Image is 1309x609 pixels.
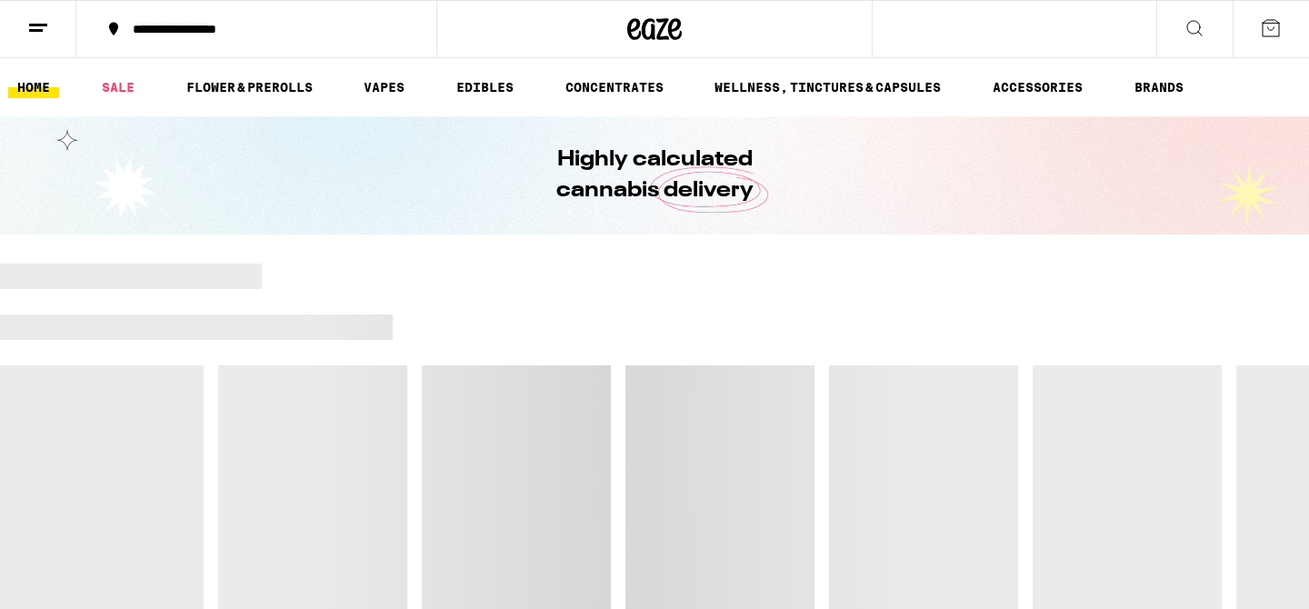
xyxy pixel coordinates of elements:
[93,76,144,98] a: SALE
[705,76,950,98] a: WELLNESS, TINCTURES & CAPSULES
[505,145,804,206] h1: Highly calculated cannabis delivery
[447,76,523,98] a: EDIBLES
[355,76,414,98] a: VAPES
[1192,554,1291,600] iframe: Opens a widget where you can find more information
[8,76,59,98] a: HOME
[556,76,673,98] a: CONCENTRATES
[984,76,1092,98] a: ACCESSORIES
[177,76,322,98] a: FLOWER & PREROLLS
[1125,76,1193,98] button: BRANDS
